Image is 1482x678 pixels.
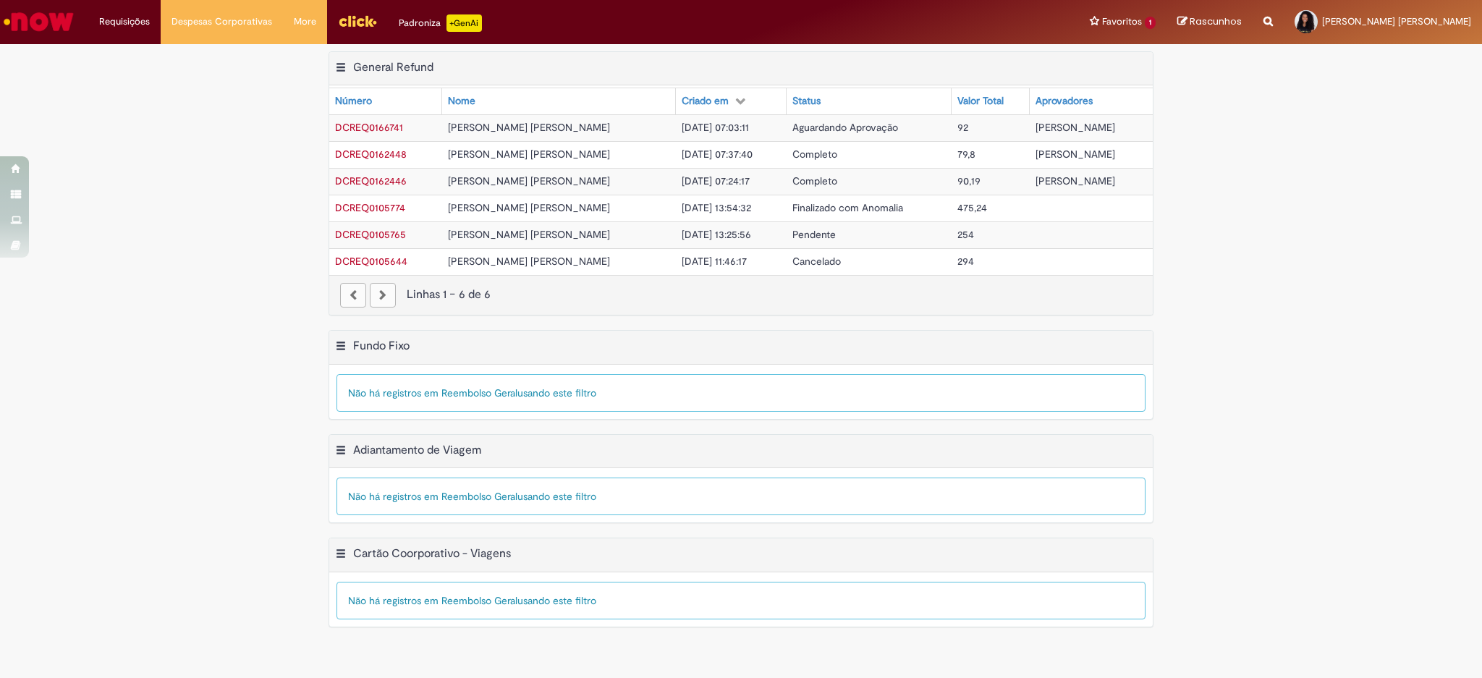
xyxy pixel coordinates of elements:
[335,148,407,161] span: DCREQ0162448
[1322,15,1471,27] span: [PERSON_NAME] [PERSON_NAME]
[792,228,836,241] span: Pendente
[335,121,403,134] span: DCREQ0166741
[448,121,610,134] span: [PERSON_NAME] [PERSON_NAME]
[335,60,347,79] button: General Refund Menu de contexto
[335,121,403,134] a: Abrir Registro: DCREQ0166741
[99,14,150,29] span: Requisições
[957,228,974,241] span: 254
[335,228,406,241] span: DCREQ0105765
[682,94,729,109] div: Criado em
[335,94,372,109] div: Número
[294,14,316,29] span: More
[792,255,841,268] span: Cancelado
[335,174,407,187] a: Abrir Registro: DCREQ0162446
[353,443,481,457] h2: Adiantamento de Viagem
[336,582,1146,619] div: Não há registros em Reembolso Geral
[1177,15,1242,29] a: Rascunhos
[448,201,610,214] span: [PERSON_NAME] [PERSON_NAME]
[957,255,974,268] span: 294
[1102,14,1142,29] span: Favoritos
[448,174,610,187] span: [PERSON_NAME] [PERSON_NAME]
[448,228,610,241] span: [PERSON_NAME] [PERSON_NAME]
[353,547,511,562] h2: Cartão Coorporativo - Viagens
[957,201,987,214] span: 475,24
[448,94,475,109] div: Nome
[329,275,1153,315] nav: paginação
[335,339,347,357] button: Fundo Fixo Menu de contexto
[682,201,751,214] span: [DATE] 13:54:32
[353,60,433,75] h2: General Refund
[335,228,406,241] a: Abrir Registro: DCREQ0105765
[1190,14,1242,28] span: Rascunhos
[448,148,610,161] span: [PERSON_NAME] [PERSON_NAME]
[517,594,596,607] span: usando este filtro
[792,201,903,214] span: Finalizado com Anomalia
[340,287,1142,303] div: Linhas 1 − 6 de 6
[517,490,596,503] span: usando este filtro
[172,14,272,29] span: Despesas Corporativas
[957,148,975,161] span: 79,8
[682,121,749,134] span: [DATE] 07:03:11
[682,174,750,187] span: [DATE] 07:24:17
[335,174,407,187] span: DCREQ0162446
[353,339,410,353] h2: Fundo Fixo
[1036,148,1115,161] span: [PERSON_NAME]
[957,121,968,134] span: 92
[335,201,405,214] span: DCREQ0105774
[335,148,407,161] a: Abrir Registro: DCREQ0162448
[399,14,482,32] div: Padroniza
[1036,121,1115,134] span: [PERSON_NAME]
[336,374,1146,412] div: Não há registros em Reembolso Geral
[335,546,347,565] button: Cartão Coorporativo - Viagens Menu de contexto
[792,148,837,161] span: Completo
[957,94,1004,109] div: Valor Total
[517,386,596,399] span: usando este filtro
[682,255,747,268] span: [DATE] 11:46:17
[792,174,837,187] span: Completo
[335,255,407,268] span: DCREQ0105644
[792,121,898,134] span: Aguardando Aprovação
[682,228,751,241] span: [DATE] 13:25:56
[792,94,821,109] div: Status
[682,148,753,161] span: [DATE] 07:37:40
[338,10,377,32] img: click_logo_yellow_360x200.png
[1036,174,1115,187] span: [PERSON_NAME]
[446,14,482,32] p: +GenAi
[336,478,1146,515] div: Não há registros em Reembolso Geral
[1145,17,1156,29] span: 1
[335,255,407,268] a: Abrir Registro: DCREQ0105644
[335,443,347,462] button: Adiantamento de Viagem Menu de contexto
[335,201,405,214] a: Abrir Registro: DCREQ0105774
[448,255,610,268] span: [PERSON_NAME] [PERSON_NAME]
[1,7,76,36] img: ServiceNow
[957,174,981,187] span: 90,19
[1036,94,1093,109] div: Aprovadores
